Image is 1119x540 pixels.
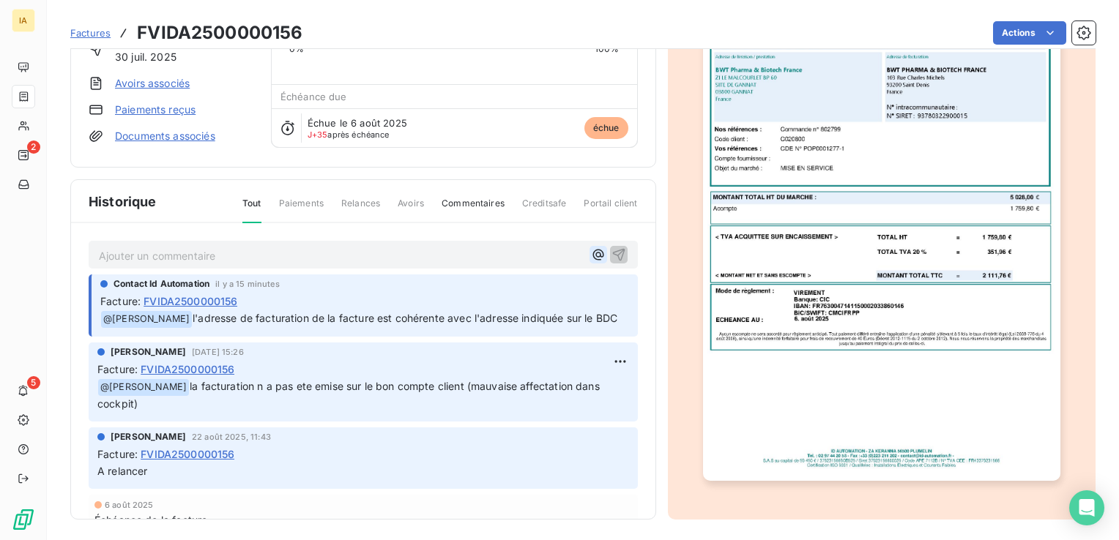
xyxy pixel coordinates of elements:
span: Avoirs [398,197,424,222]
a: Documents associés [115,129,215,143]
span: 6 août 2025 [105,500,154,509]
span: A relancer [97,465,148,477]
span: après échéance [308,130,390,139]
span: Portail client [584,197,637,222]
span: l'adresse de facturation de la facture est cohérente avec l'adresse indiquée sur le BDC [193,312,617,324]
span: Échéance due [280,91,347,102]
span: Facture : [97,446,138,462]
span: [PERSON_NAME] [111,430,186,443]
div: Open Intercom Messenger [1069,490,1104,525]
span: 100% [595,42,620,56]
span: @ [PERSON_NAME] [98,379,189,396]
span: Creditsafe [522,197,567,222]
span: Commentaires [442,197,505,222]
span: FVIDA2500000156 [141,446,234,462]
a: Avoirs associés [115,76,190,91]
a: Paiements reçus [115,102,196,117]
span: Relances [341,197,380,222]
span: 30 juil. 2025 [115,49,176,64]
span: Historique [89,192,157,211]
span: il y a 15 minutes [215,280,280,288]
span: Facture : [97,361,138,377]
span: Factures [70,27,111,39]
span: 22 août 2025, 11:43 [192,432,271,441]
span: @ [PERSON_NAME] [101,311,192,328]
span: 0% [289,42,304,56]
span: FVIDA2500000156 [141,361,234,377]
span: Contact Id Automation [114,277,209,290]
img: Logo LeanPay [12,508,35,531]
span: la facturation n a pas ete emise sur le bon compte client (mauvaise affectation dans cockpit) [97,380,603,410]
span: Échéance de la facture [94,512,207,528]
span: FVIDA2500000156 [144,293,237,309]
a: Factures [70,26,111,40]
span: Tout [242,197,261,223]
div: IA [12,9,35,32]
span: [DATE] 15:26 [192,348,244,356]
span: 5 [27,376,40,389]
span: Échue le 6 août 2025 [308,117,407,129]
span: Paiements [279,197,324,222]
button: Actions [993,21,1066,45]
span: 2 [27,140,40,154]
span: Facture : [100,293,141,309]
span: J+35 [308,130,328,140]
h3: FVIDA2500000156 [137,20,302,46]
span: [PERSON_NAME] [111,345,186,359]
span: échue [584,117,628,139]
